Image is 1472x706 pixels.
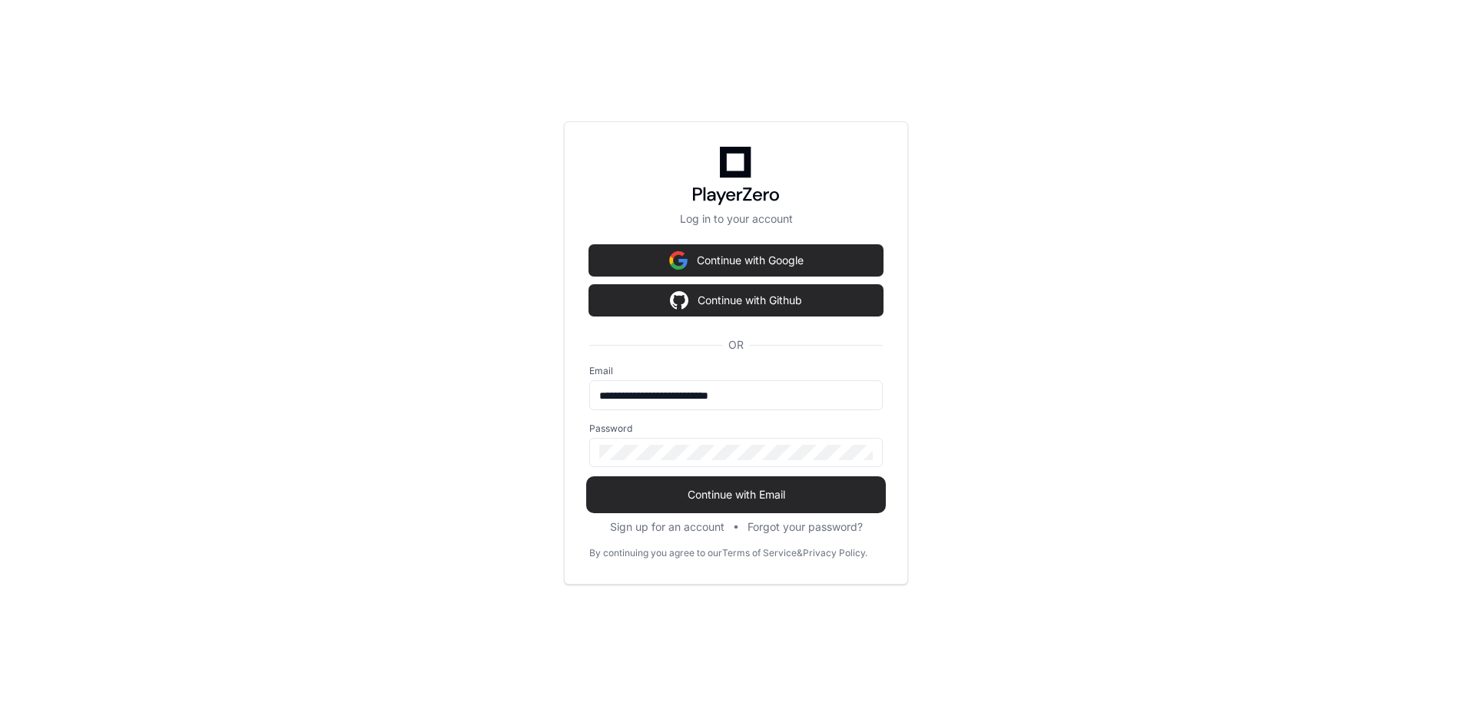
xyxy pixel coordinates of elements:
label: Password [589,423,883,435]
label: Email [589,365,883,377]
button: Sign up for an account [610,519,724,535]
span: Continue with Email [589,487,883,502]
button: Continue with Google [589,245,883,276]
a: Privacy Policy. [803,547,867,559]
button: Continue with Email [589,479,883,510]
img: Sign in with google [670,285,688,316]
span: OR [722,337,750,353]
div: & [797,547,803,559]
button: Forgot your password? [748,519,863,535]
img: Sign in with google [669,245,688,276]
div: By continuing you agree to our [589,547,722,559]
p: Log in to your account [589,211,883,227]
a: Terms of Service [722,547,797,559]
button: Continue with Github [589,285,883,316]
